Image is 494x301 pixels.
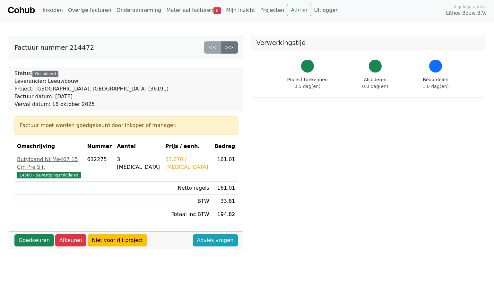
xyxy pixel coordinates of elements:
[17,156,82,171] div: Butylband Nt Me407 15 Cm Pre Slit
[163,208,212,221] td: Totaal inc BTW
[212,182,238,195] td: 161.01
[32,71,58,77] div: Gecodeerd
[14,70,169,108] div: Status:
[117,156,160,171] div: 3 [MEDICAL_DATA]
[14,85,169,93] div: Project: [GEOGRAPHIC_DATA], [GEOGRAPHIC_DATA] (36191)
[294,84,320,89] span: 0.5 dag(en)
[454,4,486,10] span: Ingelogd onder:
[84,153,114,182] td: 632275
[14,234,54,246] a: Goedkeuren
[311,4,341,17] a: Uitloggen
[17,172,81,178] span: 14380 - Bevestigingsmiddelen
[193,234,238,246] a: Advies vragen
[163,140,212,153] th: Prijs / eenh.
[163,195,212,208] td: BTW
[212,195,238,208] td: 33.81
[8,3,35,18] a: Cohub
[362,76,388,90] div: Afcoderen
[14,140,84,153] th: Omschrijving
[114,140,162,153] th: Aantal
[40,4,65,17] a: Inkopen
[14,100,169,108] div: Verval datum: 18 oktober 2025
[423,84,449,89] span: 1.0 dag(en)
[223,4,258,17] a: Mijn inzicht
[17,156,82,179] a: Butylband Nt Me407 15 Cm Pre Slit14380 - Bevestigingsmiddelen
[212,153,238,182] td: 161.01
[362,84,388,89] span: 0.0 dag(en)
[14,93,169,100] div: Factuur datum: [DATE]
[14,44,94,51] h5: Factuur nummer 214472
[446,10,486,17] span: Lithos Bouw B.V.
[165,156,209,171] div: 53.670 / [MEDICAL_DATA]
[164,4,223,17] a: Materiaal facturen6
[84,140,114,153] th: Nummer
[88,234,147,246] a: Niet voor dit project
[423,76,449,90] div: Beoordelen
[256,39,480,47] h5: Verwerkingstijd
[213,7,221,14] span: 6
[14,77,169,85] div: Leverancier: Leeuwbouw
[287,4,311,16] a: Admin
[65,4,114,17] a: Overige facturen
[212,208,238,221] td: 194.82
[163,182,212,195] td: Netto regels
[221,41,238,54] a: >>
[55,234,86,246] a: Afkeuren
[258,4,287,17] a: Projecten
[114,4,164,17] a: Onderaanneming
[212,140,238,153] th: Bedrag
[287,76,328,90] div: Project toekennen
[20,122,232,129] div: Factuur moet worden goedgekeurd door inkoper of manager.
